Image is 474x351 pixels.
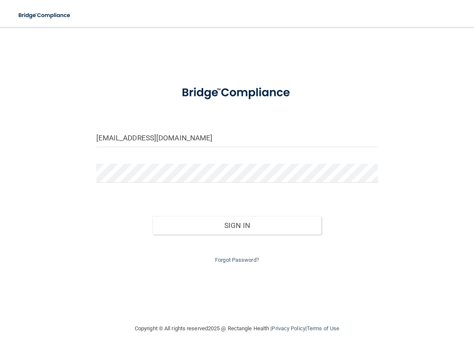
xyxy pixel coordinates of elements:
[328,291,464,325] iframe: Drift Widget Chat Controller
[307,325,339,332] a: Terms of Use
[96,128,378,147] input: Email
[153,216,321,235] button: Sign In
[170,78,304,108] img: bridge_compliance_login_screen.278c3ca4.svg
[272,325,305,332] a: Privacy Policy
[13,7,77,24] img: bridge_compliance_login_screen.278c3ca4.svg
[215,257,259,263] a: Forgot Password?
[83,315,391,342] div: Copyright © All rights reserved 2025 @ Rectangle Health | |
